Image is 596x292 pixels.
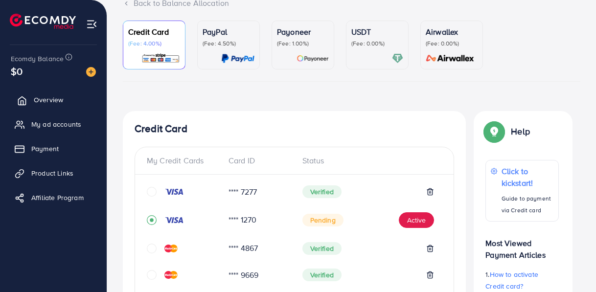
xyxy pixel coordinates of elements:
[423,53,478,64] img: card
[164,188,184,196] img: credit
[10,14,76,29] img: logo
[295,155,442,166] div: Status
[31,144,59,154] span: Payment
[135,123,454,135] h4: Credit Card
[426,26,478,38] p: Airwallex
[164,216,184,224] img: credit
[302,214,344,226] span: Pending
[34,95,63,105] span: Overview
[277,40,329,47] p: (Fee: 1.00%)
[277,26,329,38] p: Payoneer
[86,67,96,77] img: image
[221,53,254,64] img: card
[7,188,99,207] a: Affiliate Program
[7,163,99,183] a: Product Links
[554,248,589,285] iframe: Chat
[128,40,180,47] p: (Fee: 4.00%)
[511,126,530,137] p: Help
[147,270,157,280] svg: circle
[141,53,180,64] img: card
[485,270,538,291] span: How to activate Credit card?
[31,193,84,202] span: Affiliate Program
[7,114,99,134] a: My ad accounts
[302,242,342,255] span: Verified
[86,19,97,30] img: menu
[221,155,295,166] div: Card ID
[147,187,157,197] svg: circle
[297,53,329,64] img: card
[502,193,553,216] p: Guide to payment via Credit card
[11,54,64,64] span: Ecomdy Balance
[426,40,478,47] p: (Fee: 0.00%)
[31,119,81,129] span: My ad accounts
[31,168,73,178] span: Product Links
[302,269,342,281] span: Verified
[147,215,157,225] svg: record circle
[164,271,178,279] img: credit
[351,26,403,38] p: USDT
[502,165,553,189] p: Click to kickstart!
[147,244,157,253] svg: circle
[7,139,99,158] a: Payment
[485,269,559,292] p: 1.
[147,155,221,166] div: My Credit Cards
[7,90,99,110] a: Overview
[485,123,503,140] img: Popup guide
[164,245,178,252] img: credit
[485,229,559,261] p: Most Viewed Payment Articles
[392,53,403,64] img: card
[128,26,180,38] p: Credit Card
[203,26,254,38] p: PayPal
[203,40,254,47] p: (Fee: 4.50%)
[11,64,23,78] span: $0
[302,185,342,198] span: Verified
[399,212,434,228] button: Active
[351,40,403,47] p: (Fee: 0.00%)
